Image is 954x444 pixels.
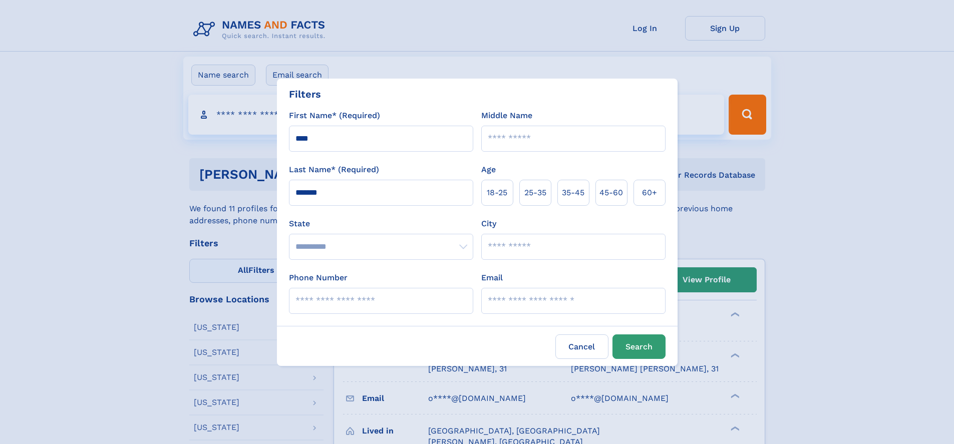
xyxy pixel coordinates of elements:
div: Filters [289,87,321,102]
span: 35‑45 [562,187,584,199]
span: 25‑35 [524,187,546,199]
label: Age [481,164,496,176]
label: Middle Name [481,110,532,122]
label: Last Name* (Required) [289,164,379,176]
span: 45‑60 [599,187,623,199]
label: Phone Number [289,272,348,284]
span: 18‑25 [487,187,507,199]
span: 60+ [642,187,657,199]
label: Cancel [555,334,608,359]
button: Search [612,334,666,359]
label: Email [481,272,503,284]
label: City [481,218,496,230]
label: First Name* (Required) [289,110,380,122]
label: State [289,218,473,230]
